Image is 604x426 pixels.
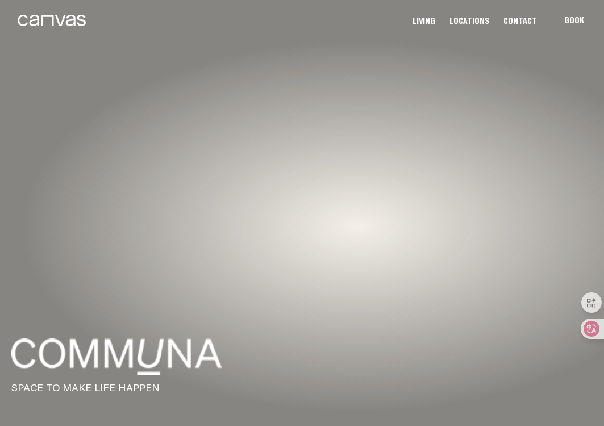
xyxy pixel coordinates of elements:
a: Locations [446,15,493,27]
button: Book [551,6,598,35]
p: SPACE TO MAKE LIFE HAPPEN [11,381,593,395]
img: f04c9ce801152f45bcdbb394012f34b369c57f26-4501x793.png [11,338,222,375]
a: Contact [500,15,540,27]
a: Living [409,15,439,27]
